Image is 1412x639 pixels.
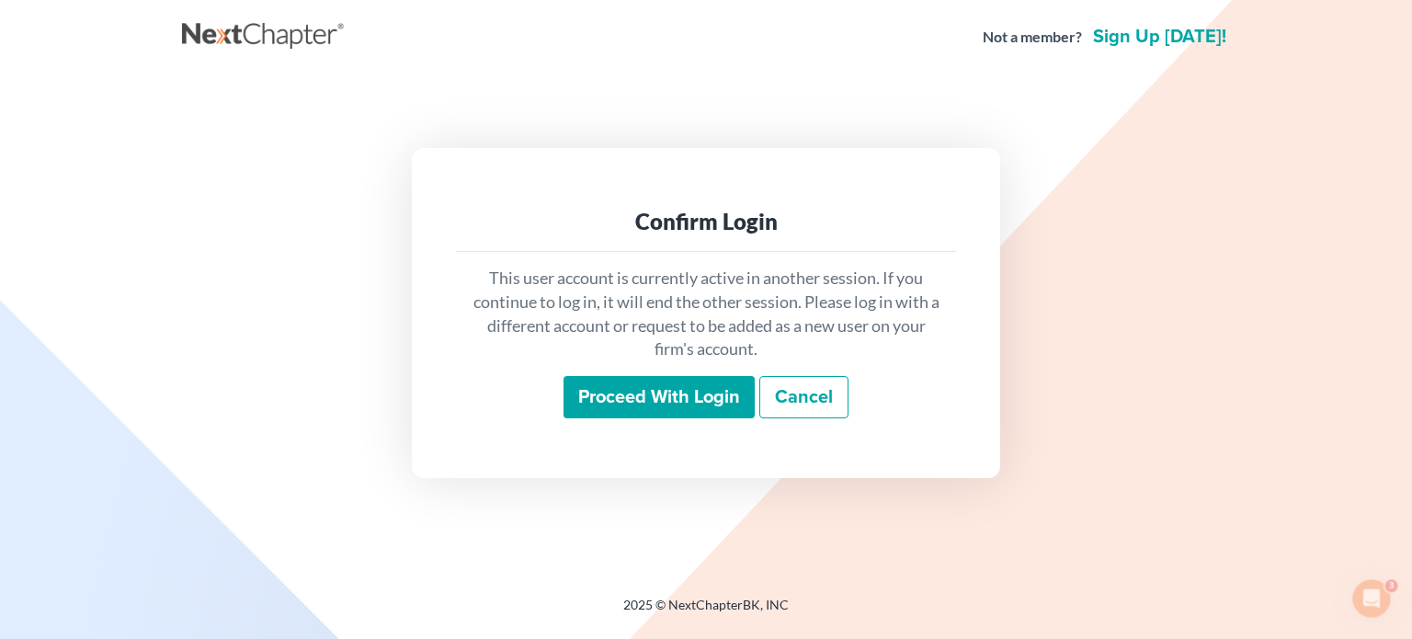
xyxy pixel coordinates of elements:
input: Proceed with login [564,376,755,418]
a: Cancel [759,376,848,418]
p: This user account is currently active in another session. If you continue to log in, it will end ... [471,267,941,361]
div: 2025 © NextChapterBK, INC [182,596,1230,629]
span: 3 [1387,576,1402,591]
div: Confirm Login [471,207,941,236]
iframe: Intercom live chat [1349,576,1394,621]
a: Sign up [DATE]! [1089,28,1230,46]
strong: Not a member? [983,27,1082,48]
